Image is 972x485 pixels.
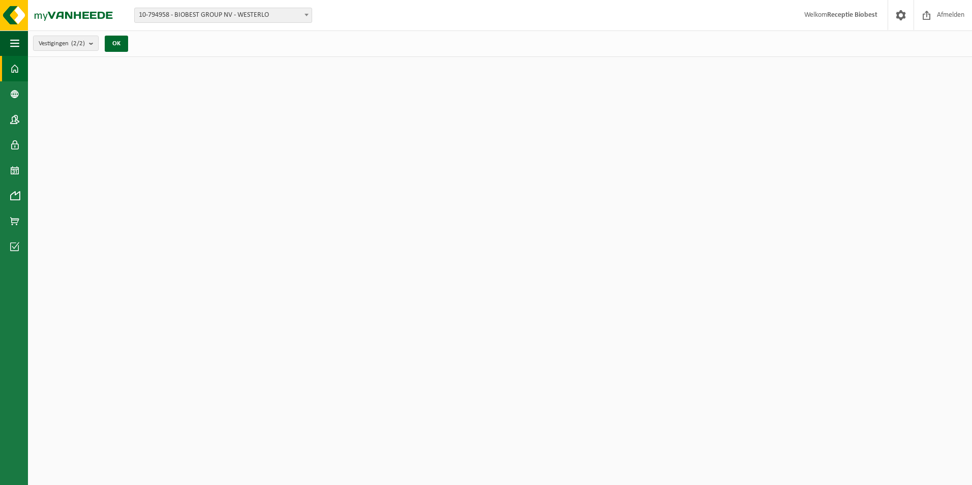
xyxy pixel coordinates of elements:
span: Vestigingen [39,36,85,51]
button: OK [105,36,128,52]
button: Vestigingen(2/2) [33,36,99,51]
count: (2/2) [71,40,85,47]
span: 10-794958 - BIOBEST GROUP NV - WESTERLO [135,8,312,22]
span: 10-794958 - BIOBEST GROUP NV - WESTERLO [134,8,312,23]
strong: Receptie Biobest [827,11,877,19]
